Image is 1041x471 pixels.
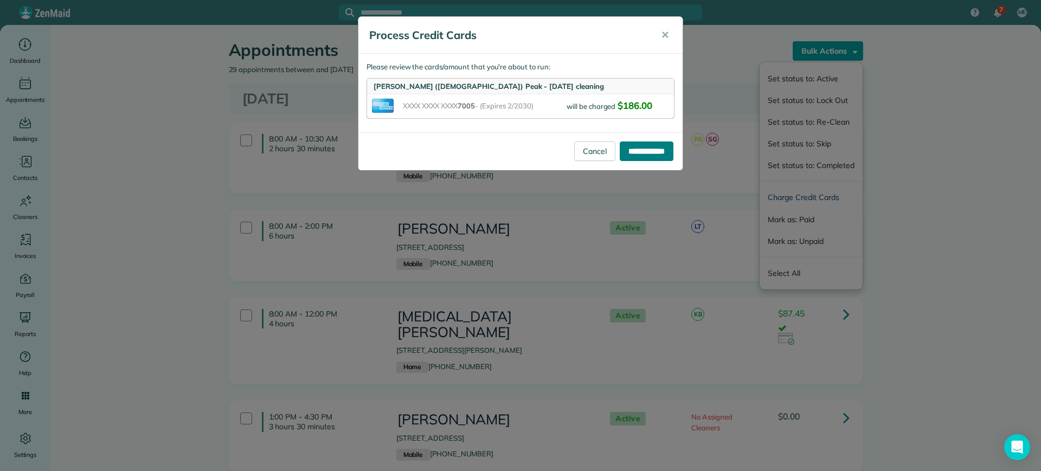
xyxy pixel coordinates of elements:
[369,28,646,43] h5: Process Credit Cards
[458,101,475,110] span: 7005
[661,29,669,41] span: ✕
[358,54,683,132] div: Please review the cards/amount that you're about to run:
[1004,434,1030,460] div: Open Intercom Messenger
[403,101,567,112] span: XXXX XXXX XXXX - (Expires 2/2030)
[618,100,652,111] span: $186.00
[567,99,670,114] div: will be charged
[574,141,615,161] a: Cancel
[367,79,674,95] div: [PERSON_NAME] ([DEMOGRAPHIC_DATA]) Peak - [DATE] cleaning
